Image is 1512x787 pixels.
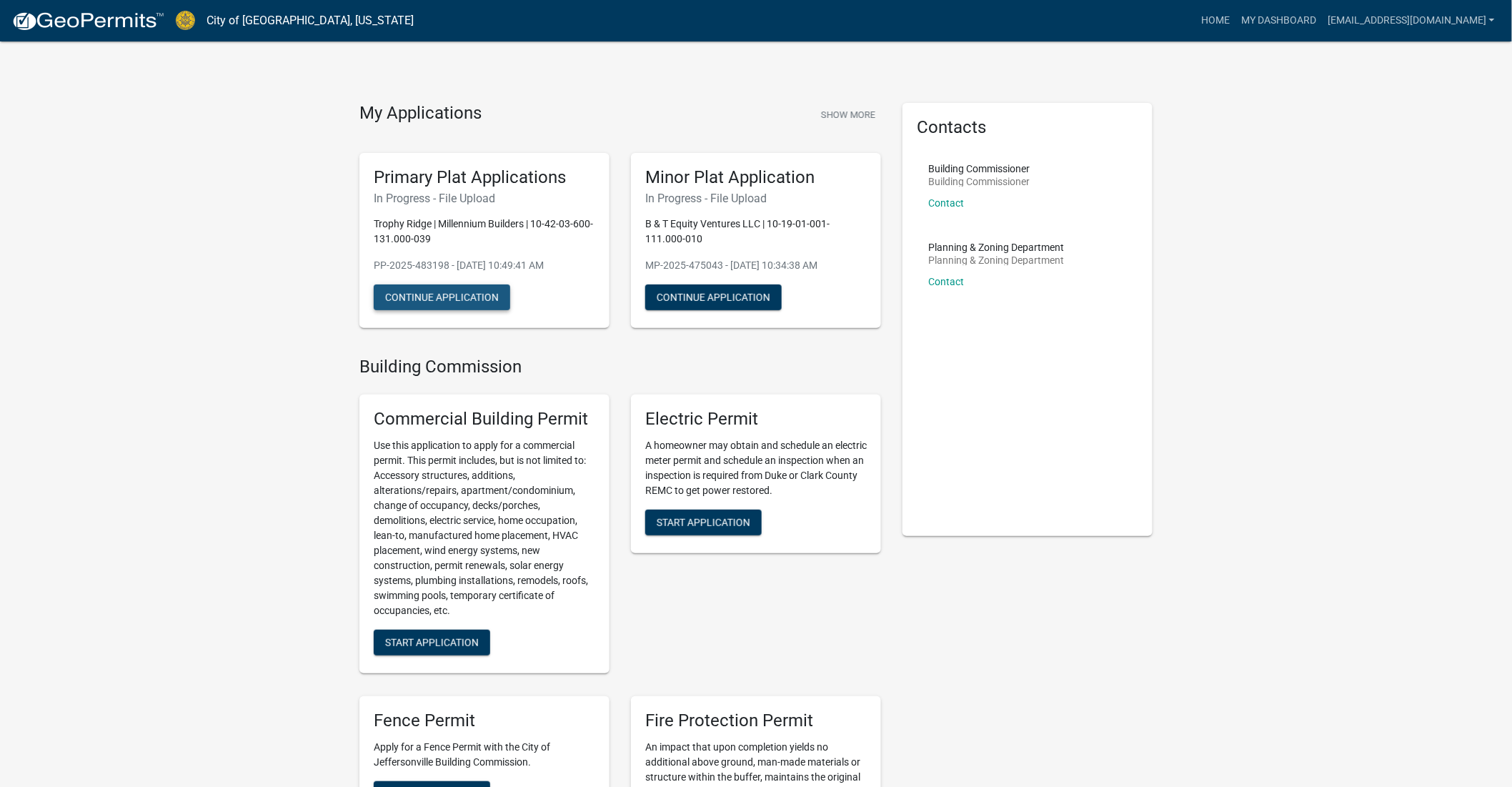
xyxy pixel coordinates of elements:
[657,517,750,528] span: Start Application
[1235,7,1322,34] a: My Dashboard
[928,197,964,209] a: Contact
[645,192,867,205] h6: In Progress - File Upload
[928,164,1030,174] p: Building Commissioner
[645,409,867,430] h5: Electric Permit
[374,258,595,273] p: PP-2025-483198 - [DATE] 10:49:41 AM
[374,711,595,731] h5: Fence Permit
[645,284,782,310] button: Continue Application
[645,217,867,247] p: B & T Equity Ventures LLC | 10-19-01-001-111.000-010
[374,217,595,247] p: Trophy Ridge | Millennium Builders | 10-42-03-600-131.000-039
[374,409,595,430] h5: Commercial Building Permit
[374,740,595,770] p: Apply for a Fence Permit with the City of Jeffersonville Building Commission.
[374,167,595,188] h5: Primary Plat Applications
[359,103,482,124] h4: My Applications
[917,117,1138,138] h5: Contacts
[928,255,1064,265] p: Planning & Zoning Department
[815,103,881,127] button: Show More
[645,167,867,188] h5: Minor Plat Application
[645,258,867,273] p: MP-2025-475043 - [DATE] 10:34:38 AM
[374,284,510,310] button: Continue Application
[1195,7,1235,34] a: Home
[207,9,414,33] a: City of [GEOGRAPHIC_DATA], [US_STATE]
[374,438,595,618] p: Use this application to apply for a commercial permit. This permit includes, but is not limited t...
[645,438,867,498] p: A homeowner may obtain and schedule an electric meter permit and schedule an inspection when an i...
[645,510,762,535] button: Start Application
[1322,7,1501,34] a: [EMAIL_ADDRESS][DOMAIN_NAME]
[928,276,964,287] a: Contact
[374,192,595,205] h6: In Progress - File Upload
[176,11,195,30] img: City of Jeffersonville, Indiana
[645,711,867,731] h5: Fire Protection Permit
[374,630,490,655] button: Start Application
[928,242,1064,252] p: Planning & Zoning Department
[928,177,1030,187] p: Building Commissioner
[359,357,881,377] h4: Building Commission
[385,637,479,648] span: Start Application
